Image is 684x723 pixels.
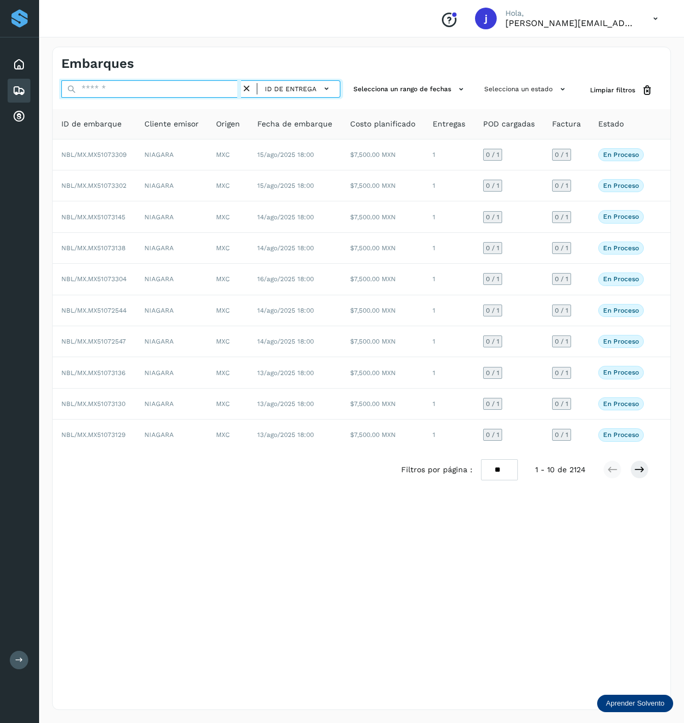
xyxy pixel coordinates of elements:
span: Origen [216,118,240,130]
span: Costo planificado [350,118,415,130]
p: En proceso [603,275,639,283]
td: 1 [424,357,474,388]
span: 14/ago/2025 18:00 [257,244,314,252]
p: jose.garciag@larmex.com [505,18,636,28]
td: NIAGARA [136,326,207,357]
p: En proceso [603,307,639,314]
p: Aprender Solvento [606,699,664,708]
p: En proceso [603,244,639,252]
span: Entregas [433,118,465,130]
td: NIAGARA [136,264,207,295]
td: $7,500.00 MXN [341,357,425,388]
span: NBL/MX.MX51073309 [61,151,126,158]
td: $7,500.00 MXN [341,139,425,170]
span: 14/ago/2025 18:00 [257,213,314,221]
div: Cuentas por cobrar [8,105,30,129]
span: 15/ago/2025 18:00 [257,182,314,189]
td: 1 [424,170,474,201]
span: 13/ago/2025 18:00 [257,400,314,408]
td: MXC [207,139,249,170]
p: En proceso [603,213,639,220]
td: 1 [424,233,474,264]
span: 0 / 1 [555,214,568,220]
td: MXC [207,295,249,326]
span: 0 / 1 [486,370,499,376]
td: MXC [207,201,249,232]
td: 1 [424,295,474,326]
span: 14/ago/2025 18:00 [257,338,314,345]
td: 1 [424,139,474,170]
span: 0 / 1 [486,214,499,220]
span: 0 / 1 [555,401,568,407]
td: $7,500.00 MXN [341,326,425,357]
span: 13/ago/2025 18:00 [257,431,314,439]
p: En proceso [603,182,639,189]
td: MXC [207,233,249,264]
span: 0 / 1 [486,151,499,158]
span: 0 / 1 [486,307,499,314]
td: MXC [207,170,249,201]
span: 1 - 10 de 2124 [535,464,586,475]
span: 0 / 1 [486,276,499,282]
button: ID de entrega [262,81,335,97]
td: $7,500.00 MXN [341,233,425,264]
span: NBL/MX.MX51073302 [61,182,126,189]
span: NBL/MX.MX51073130 [61,400,125,408]
span: 15/ago/2025 18:00 [257,151,314,158]
span: 0 / 1 [486,338,499,345]
td: $7,500.00 MXN [341,389,425,420]
td: NIAGARA [136,389,207,420]
span: NBL/MX.MX51072544 [61,307,126,314]
span: 0 / 1 [555,245,568,251]
td: 1 [424,389,474,420]
span: POD cargadas [483,118,535,130]
p: En proceso [603,431,639,439]
td: $7,500.00 MXN [341,201,425,232]
span: NBL/MX.MX51073129 [61,431,125,439]
td: MXC [207,389,249,420]
div: Aprender Solvento [597,695,673,712]
span: 0 / 1 [486,245,499,251]
td: NIAGARA [136,201,207,232]
span: Limpiar filtros [590,85,635,95]
p: En proceso [603,151,639,158]
span: NBL/MX.MX51073304 [61,275,126,283]
span: 0 / 1 [555,276,568,282]
span: NBL/MX.MX51072547 [61,338,126,345]
span: 0 / 1 [486,182,499,189]
td: MXC [207,264,249,295]
button: Selecciona un estado [480,80,573,98]
span: Filtros por página : [401,464,472,475]
td: 1 [424,326,474,357]
td: NIAGARA [136,170,207,201]
span: 13/ago/2025 18:00 [257,369,314,377]
span: Cliente emisor [144,118,199,130]
span: 0 / 1 [555,182,568,189]
td: NIAGARA [136,295,207,326]
p: En proceso [603,338,639,345]
td: MXC [207,357,249,388]
span: NBL/MX.MX51073136 [61,369,125,377]
button: Limpiar filtros [581,80,662,100]
span: 0 / 1 [555,370,568,376]
span: ID de embarque [61,118,122,130]
span: Factura [552,118,581,130]
span: 0 / 1 [555,338,568,345]
button: Selecciona un rango de fechas [349,80,471,98]
span: 0 / 1 [486,401,499,407]
td: NIAGARA [136,357,207,388]
td: 1 [424,201,474,232]
span: 0 / 1 [555,432,568,438]
span: Fecha de embarque [257,118,332,130]
span: 14/ago/2025 18:00 [257,307,314,314]
td: $7,500.00 MXN [341,295,425,326]
td: $7,500.00 MXN [341,170,425,201]
div: Inicio [8,53,30,77]
td: MXC [207,420,249,450]
p: Hola, [505,9,636,18]
td: NIAGARA [136,420,207,450]
span: NBL/MX.MX51073145 [61,213,125,221]
td: $7,500.00 MXN [341,420,425,450]
div: Embarques [8,79,30,103]
span: ID de entrega [265,84,316,94]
